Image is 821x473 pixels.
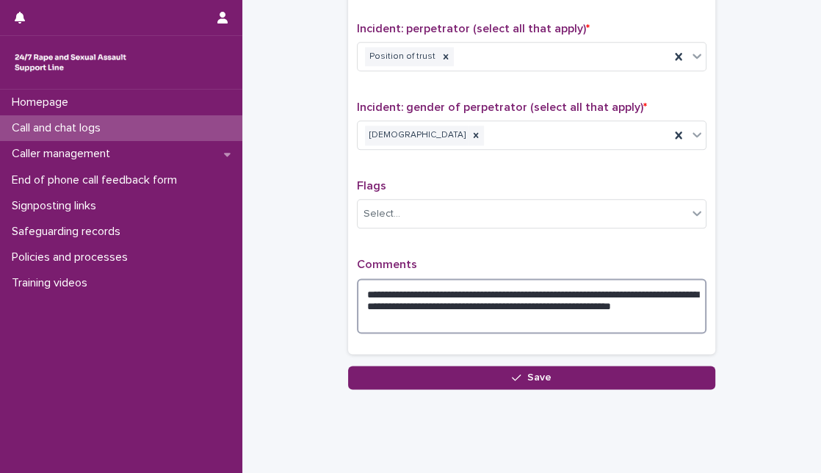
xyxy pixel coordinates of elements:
div: [DEMOGRAPHIC_DATA] [365,126,468,145]
button: Save [348,366,715,389]
div: Select... [364,206,400,222]
span: Flags [357,180,386,192]
span: Save [527,372,551,383]
p: End of phone call feedback form [6,173,189,187]
span: Comments [357,259,417,270]
p: Homepage [6,95,80,109]
span: Incident: perpetrator (select all that apply) [357,23,590,35]
p: Signposting links [6,199,108,213]
p: Call and chat logs [6,121,112,135]
img: rhQMoQhaT3yELyF149Cw [12,48,129,77]
p: Training videos [6,276,99,290]
p: Safeguarding records [6,225,132,239]
div: Position of trust [365,47,438,67]
p: Caller management [6,147,122,161]
p: Policies and processes [6,250,140,264]
span: Incident: gender of perpetrator (select all that apply) [357,101,647,113]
